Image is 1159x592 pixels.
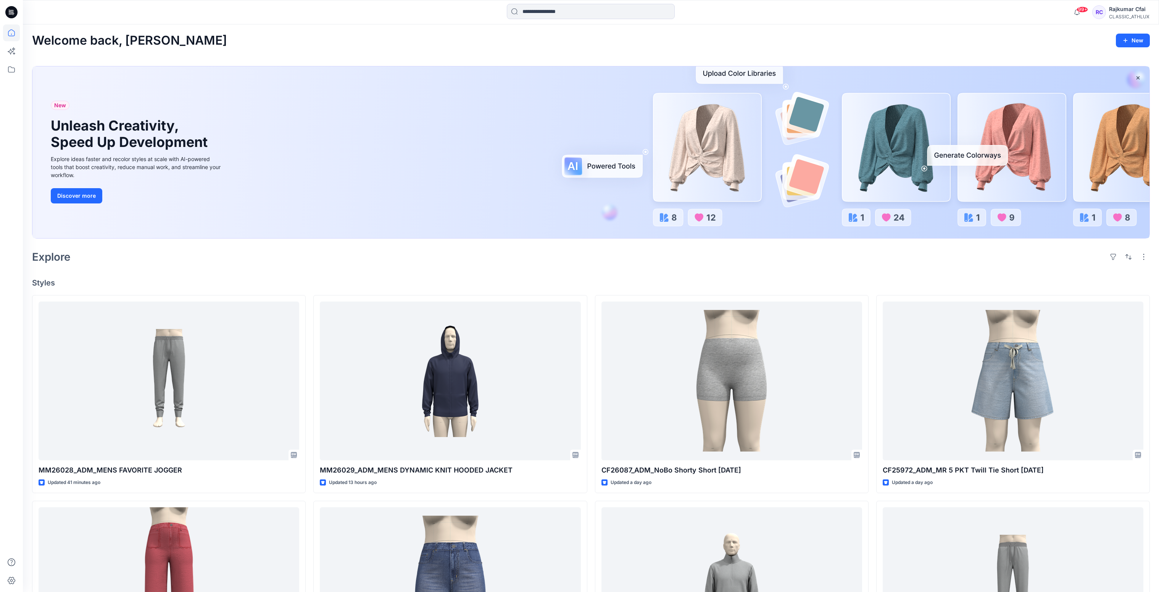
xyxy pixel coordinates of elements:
[54,101,66,110] span: New
[1109,14,1149,19] div: CLASSIC_ATHLUX
[320,465,580,476] p: MM26029_ADM_MENS DYNAMIC KNIT HOODED JACKET
[32,34,227,48] h2: Welcome back, [PERSON_NAME]
[39,465,299,476] p: MM26028_ADM_MENS FAVORITE JOGGER
[611,479,651,487] p: Updated a day ago
[51,188,222,203] a: Discover more
[883,302,1143,461] a: CF25972_ADM_MR 5 PKT Twill Tie Short 01SEP25
[32,278,1150,287] h4: Styles
[601,302,862,461] a: CF26087_ADM_NoBo Shorty Short 01SEP25
[1092,5,1106,19] div: RC
[48,479,100,487] p: Updated 41 minutes ago
[51,118,211,150] h1: Unleash Creativity, Speed Up Development
[51,188,102,203] button: Discover more
[39,302,299,461] a: MM26028_ADM_MENS FAVORITE JOGGER
[32,251,71,263] h2: Explore
[1116,34,1150,47] button: New
[329,479,377,487] p: Updated 13 hours ago
[320,302,580,461] a: MM26029_ADM_MENS DYNAMIC KNIT HOODED JACKET
[601,465,862,476] p: CF26087_ADM_NoBo Shorty Short [DATE]
[1109,5,1149,14] div: Rajkumar Cfai
[1077,6,1088,13] span: 99+
[883,465,1143,476] p: CF25972_ADM_MR 5 PKT Twill Tie Short [DATE]
[51,155,222,179] div: Explore ideas faster and recolor styles at scale with AI-powered tools that boost creativity, red...
[892,479,933,487] p: Updated a day ago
